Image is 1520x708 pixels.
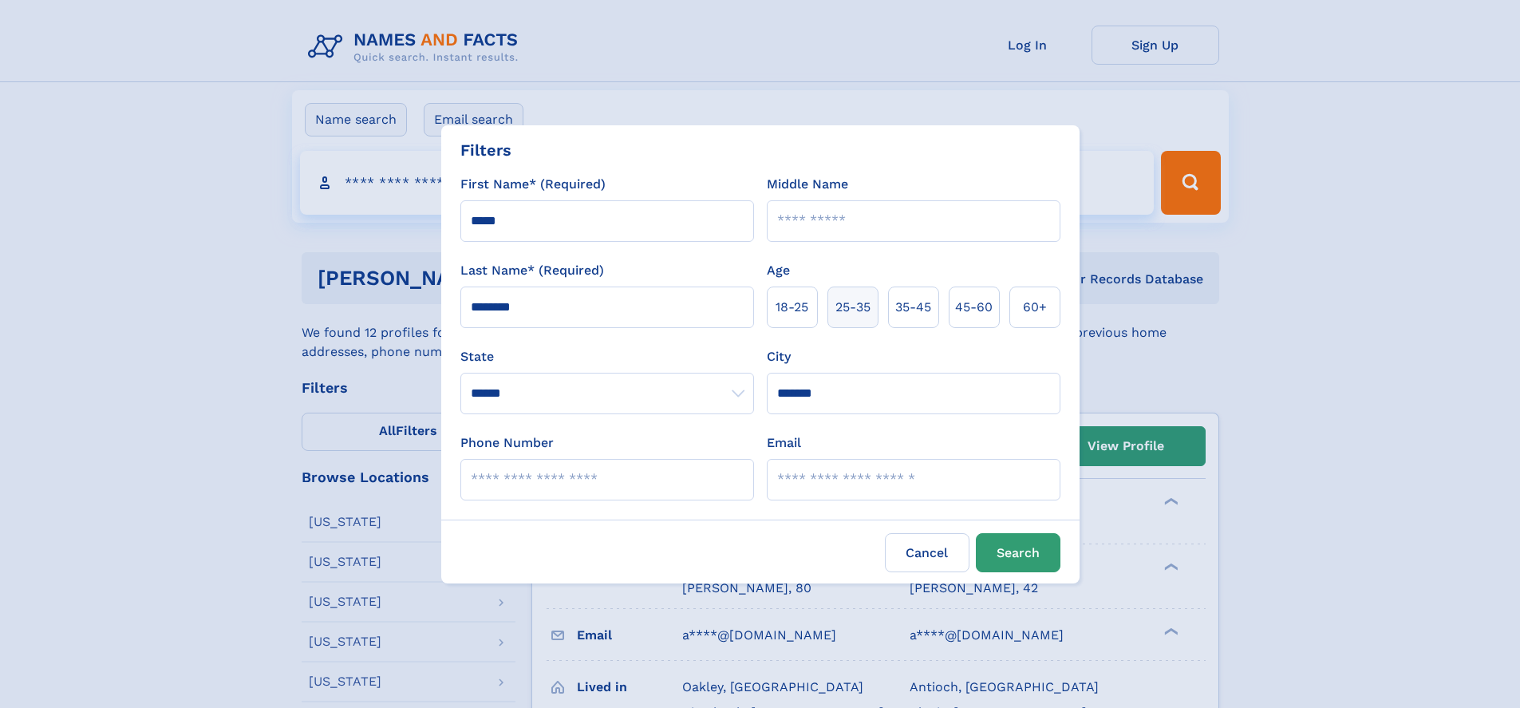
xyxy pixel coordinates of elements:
span: 18‑25 [776,298,808,317]
button: Search [976,533,1060,572]
label: State [460,347,754,366]
label: Phone Number [460,433,554,453]
label: Email [767,433,801,453]
label: Age [767,261,790,280]
span: 35‑45 [895,298,931,317]
label: Last Name* (Required) [460,261,604,280]
label: City [767,347,791,366]
div: Filters [460,138,511,162]
span: 25‑35 [835,298,871,317]
label: First Name* (Required) [460,175,606,194]
label: Middle Name [767,175,848,194]
label: Cancel [885,533,969,572]
span: 60+ [1023,298,1047,317]
span: 45‑60 [955,298,993,317]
